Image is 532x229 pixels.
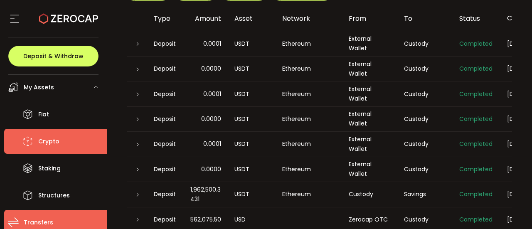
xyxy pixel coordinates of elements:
[342,14,397,23] div: From
[203,139,221,149] span: 0.0001
[228,165,276,174] div: USDT
[201,114,221,124] span: 0.0000
[276,190,342,199] div: Ethereum
[276,39,342,49] div: Ethereum
[38,108,49,121] span: Fiat
[342,160,397,179] div: External Wallet
[147,64,184,74] div: Deposit
[147,215,184,224] div: Deposit
[38,163,61,175] span: Staking
[276,14,342,23] div: Network
[184,14,228,23] div: Amount
[147,14,184,23] div: Type
[342,190,397,199] div: Custody
[276,165,342,174] div: Ethereum
[147,139,184,149] div: Deposit
[228,139,276,149] div: USDT
[397,215,453,224] div: Custody
[397,114,453,124] div: Custody
[459,90,493,98] span: Completed
[342,59,397,79] div: External Wallet
[8,46,99,66] button: Deposit & Withdraw
[459,64,493,73] span: Completed
[147,39,184,49] div: Deposit
[459,140,493,148] span: Completed
[342,215,397,224] div: Zerocap OTC
[397,190,453,199] div: Savings
[228,215,276,224] div: USD
[459,39,493,48] span: Completed
[38,135,59,148] span: Crypto
[453,14,500,23] div: Status
[201,165,221,174] span: 0.0000
[147,165,184,174] div: Deposit
[228,39,276,49] div: USDT
[228,14,276,23] div: Asset
[397,165,453,174] div: Custody
[342,135,397,154] div: External Wallet
[24,81,54,94] span: My Assets
[276,64,342,74] div: Ethereum
[397,139,453,149] div: Custody
[38,190,70,202] span: Structures
[203,89,221,99] span: 0.0001
[228,89,276,99] div: USDT
[397,64,453,74] div: Custody
[276,139,342,149] div: Ethereum
[459,215,493,224] span: Completed
[147,190,184,199] div: Deposit
[342,34,397,53] div: External Wallet
[397,39,453,49] div: Custody
[23,53,84,59] span: Deposit & Withdraw
[228,64,276,74] div: USDT
[490,189,532,229] iframe: Chat Widget
[203,39,221,49] span: 0.0001
[397,14,453,23] div: To
[342,84,397,103] div: External Wallet
[276,114,342,124] div: Ethereum
[147,114,184,124] div: Deposit
[459,165,493,173] span: Completed
[147,89,184,99] div: Deposit
[190,215,221,224] span: 562,075.50
[397,89,453,99] div: Custody
[459,115,493,123] span: Completed
[276,89,342,99] div: Ethereum
[459,190,493,198] span: Completed
[24,217,53,229] span: Transfers
[201,64,221,74] span: 0.0000
[228,190,276,199] div: USDT
[342,109,397,128] div: External Wallet
[228,114,276,124] div: USDT
[190,185,221,204] span: 1,962,500.3431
